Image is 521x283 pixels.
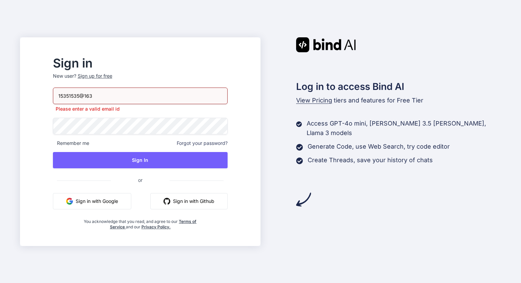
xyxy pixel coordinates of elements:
[163,198,170,205] img: github
[82,215,199,230] div: You acknowledge that you read, and agree to our and our
[111,172,170,188] span: or
[53,88,228,104] input: Login or Email
[53,140,89,147] span: Remember me
[296,96,501,105] p: tiers and features for Free Tier
[296,37,356,52] img: Bind AI logo
[296,192,311,207] img: arrow
[53,193,131,209] button: Sign in with Google
[53,152,228,168] button: Sign In
[110,219,197,229] a: Terms of Service
[53,106,228,112] p: Please enter a valid email id
[78,73,112,79] div: Sign up for free
[66,198,73,205] img: google
[53,58,228,69] h2: Sign in
[53,73,228,88] p: New user?
[177,140,228,147] span: Forgot your password?
[296,79,501,94] h2: Log in to access Bind AI
[150,193,228,209] button: Sign in with Github
[308,142,450,151] p: Generate Code, use Web Search, try code editor
[307,119,501,138] p: Access GPT-4o mini, [PERSON_NAME] 3.5 [PERSON_NAME], Llama 3 models
[141,224,171,229] a: Privacy Policy.
[296,97,332,104] span: View Pricing
[308,155,433,165] p: Create Threads, save your history of chats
